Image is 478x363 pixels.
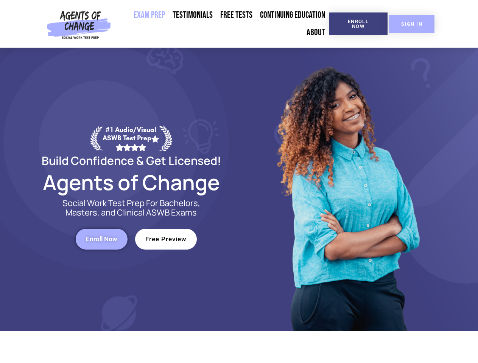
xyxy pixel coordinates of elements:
[135,229,197,250] a: Free Preview
[256,6,329,24] a: Continuing Education
[103,126,159,151] div: #1 Audio/Visual ASWB Test Prep
[145,236,187,242] span: Free Preview
[389,15,434,33] a: SIGN IN
[76,229,128,250] a: Enroll Now
[341,19,375,29] span: Enroll Now
[114,6,329,41] nav: Menu
[54,199,209,217] p: Social Work Test Prep For Bachelors, Masters, and Clinical ASWB Exams
[271,48,423,331] img: Website Image 1 (1)
[329,12,388,35] a: Enroll Now
[216,6,256,24] a: Free Tests
[130,6,169,24] a: Exam Prep
[23,174,239,191] h2: Agents of Change
[169,6,216,24] a: Testimonials
[23,155,239,166] h2: Build Confidence & Get Licensed!
[303,24,329,41] a: About
[401,22,422,26] span: SIGN IN
[86,236,117,242] span: Enroll Now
